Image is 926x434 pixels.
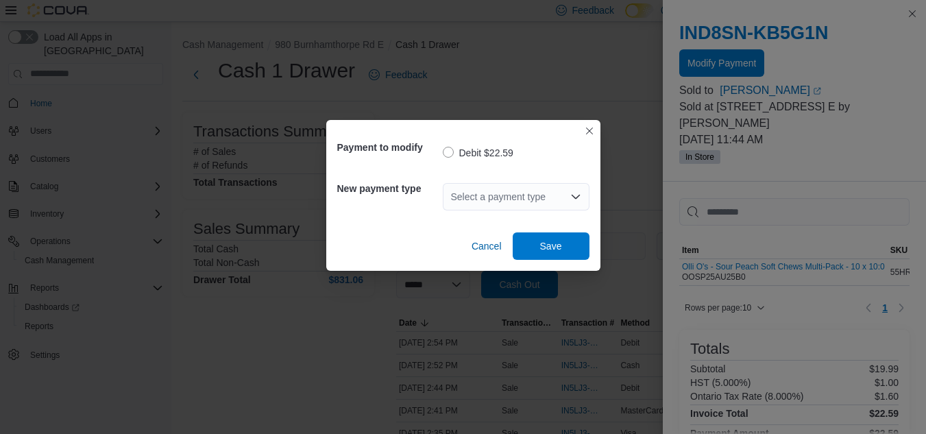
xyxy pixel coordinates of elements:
[581,123,598,139] button: Closes this modal window
[443,145,513,161] label: Debit $22.59
[337,134,440,161] h5: Payment to modify
[466,232,507,260] button: Cancel
[570,191,581,202] button: Open list of options
[451,189,452,205] input: Accessible screen reader label
[337,175,440,202] h5: New payment type
[472,239,502,253] span: Cancel
[513,232,589,260] button: Save
[540,239,562,253] span: Save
